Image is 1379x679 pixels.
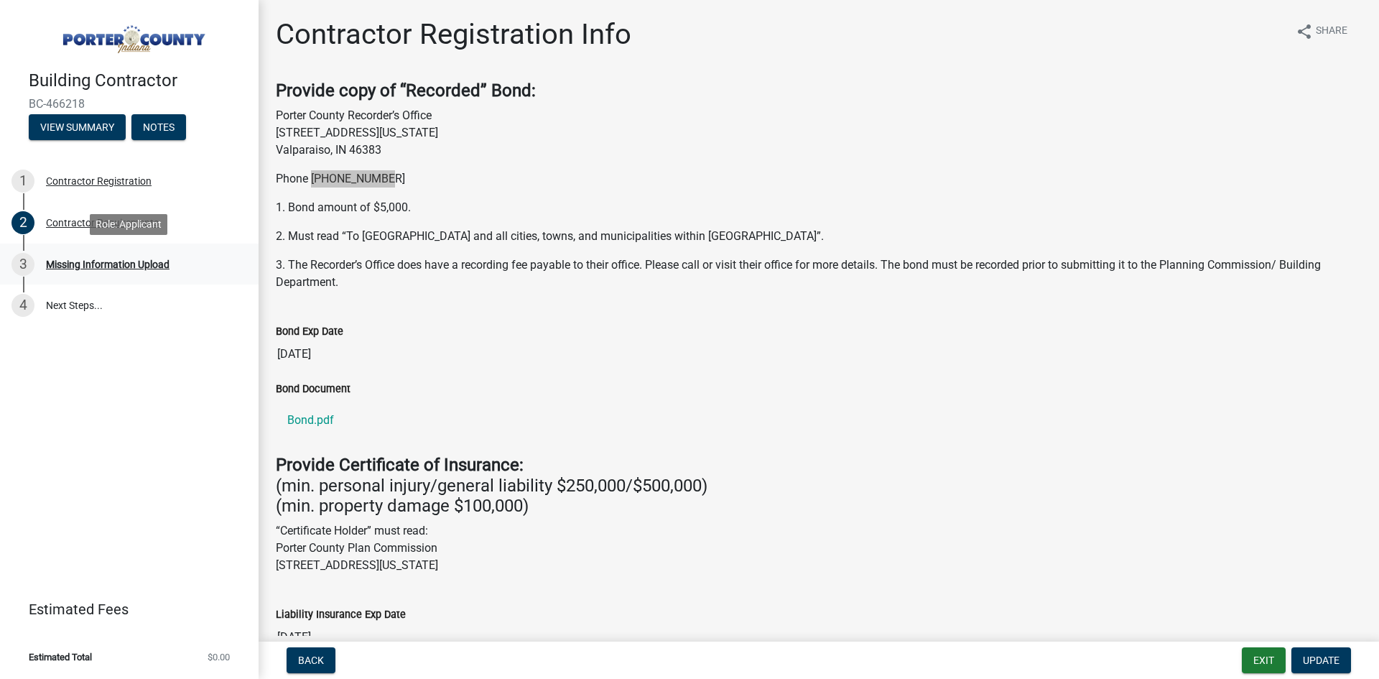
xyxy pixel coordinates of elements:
button: Back [287,647,335,673]
div: 2 [11,211,34,234]
span: Share [1316,23,1347,40]
div: Role: Applicant [90,214,167,235]
p: Phone [PHONE_NUMBER] [276,170,1362,188]
div: 3 [11,253,34,276]
label: Bond Document [276,384,350,394]
button: Exit [1242,647,1286,673]
div: 4 [11,294,34,317]
a: Bond.pdf [276,403,1362,438]
label: Bond Exp Date [276,327,343,337]
wm-modal-confirm: Notes [131,122,186,134]
span: Update [1303,655,1339,666]
span: BC-466218 [29,97,230,111]
span: Back [298,655,324,666]
p: Porter County Recorder’s Office [STREET_ADDRESS][US_STATE] Valparaiso, IN 46383 [276,107,1362,159]
button: Notes [131,114,186,140]
p: 2. Must read “To [GEOGRAPHIC_DATA] and all cities, towns, and municipalities within [GEOGRAPHIC_D... [276,228,1362,245]
strong: Provide Certificate of Insurance: [276,455,524,475]
h4: (min. personal injury/general liability $250,000/$500,000) (min. property damage $100,000) [276,455,1362,517]
i: share [1296,23,1313,40]
h4: Building Contractor [29,70,247,91]
a: Estimated Fees [11,595,236,624]
p: 3. The Recorder’s Office does have a recording fee payable to their office. Please call or visit ... [276,257,1362,291]
label: Liability Insurance Exp Date [276,610,406,620]
img: Porter County, Indiana [29,15,236,55]
p: 1. Bond amount of $5,000. [276,199,1362,216]
p: “Certificate Holder” must read: Porter County Plan Commission [STREET_ADDRESS][US_STATE] [276,522,1362,574]
div: Contractor Registration [46,176,152,186]
div: 1 [11,170,34,193]
button: shareShare [1284,17,1359,45]
span: $0.00 [208,652,230,662]
wm-modal-confirm: Summary [29,122,126,134]
button: View Summary [29,114,126,140]
button: Update [1291,647,1351,673]
strong: Provide copy of “Recorded” Bond: [276,80,536,101]
div: Contractor Requirements [46,218,159,228]
h1: Contractor Registration Info [276,17,631,52]
div: Missing Information Upload [46,259,170,269]
span: Estimated Total [29,652,92,662]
